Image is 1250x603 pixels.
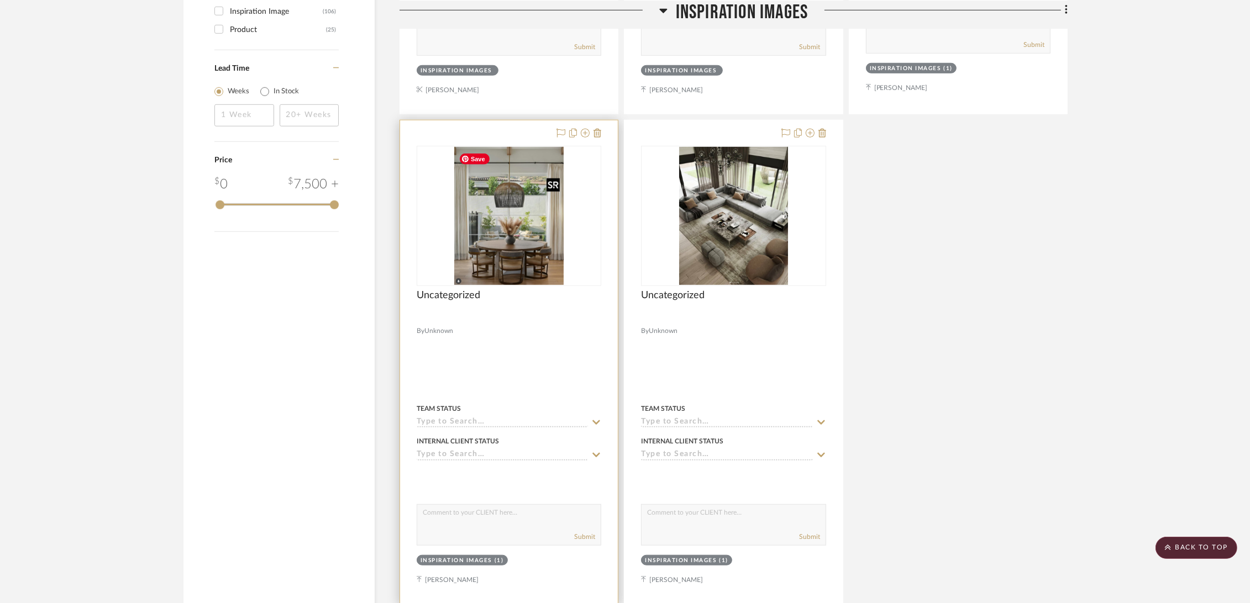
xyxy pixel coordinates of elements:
span: Unknown [649,326,677,336]
span: By [417,326,424,336]
div: Inspiration Images [870,65,941,73]
label: Weeks [228,86,249,97]
button: Submit [799,532,820,542]
img: Uncategorized [454,147,564,285]
div: Team Status [417,404,461,414]
div: Internal Client Status [417,436,499,446]
span: Price [214,156,232,164]
div: Team Status [641,404,685,414]
div: (1) [944,65,953,73]
div: (106) [323,3,336,20]
input: Type to Search… [417,417,588,428]
span: Uncategorized [641,289,705,301]
div: 0 [214,174,228,194]
img: Uncategorized [679,147,789,285]
div: Product [230,21,326,39]
button: Submit [1023,40,1044,50]
div: 7,500 + [288,174,339,194]
span: By [641,326,649,336]
button: Submit [574,532,595,542]
button: Submit [574,42,595,52]
div: Inspiration Images [421,557,492,565]
label: In Stock [274,86,299,97]
div: 0 [642,146,825,285]
input: Type to Search… [641,450,812,461]
scroll-to-top-button: BACK TO TOP [1156,537,1237,559]
div: (1) [495,557,504,565]
input: 20+ Weeks [280,104,339,126]
div: (25) [326,21,336,39]
input: Type to Search… [417,450,588,461]
span: Uncategorized [417,289,480,301]
div: Inspiration Image [230,3,323,20]
div: Inspiration Images [645,67,716,75]
input: 1 Week [214,104,274,126]
div: Inspiration Images [645,557,716,565]
div: 0 [417,146,601,285]
div: (1) [719,557,728,565]
input: Type to Search… [641,417,812,428]
span: Lead Time [214,65,249,72]
div: Internal Client Status [641,436,723,446]
span: Save [460,154,490,165]
button: Submit [799,42,820,52]
div: Inspiration Images [421,67,492,75]
span: Unknown [424,326,453,336]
